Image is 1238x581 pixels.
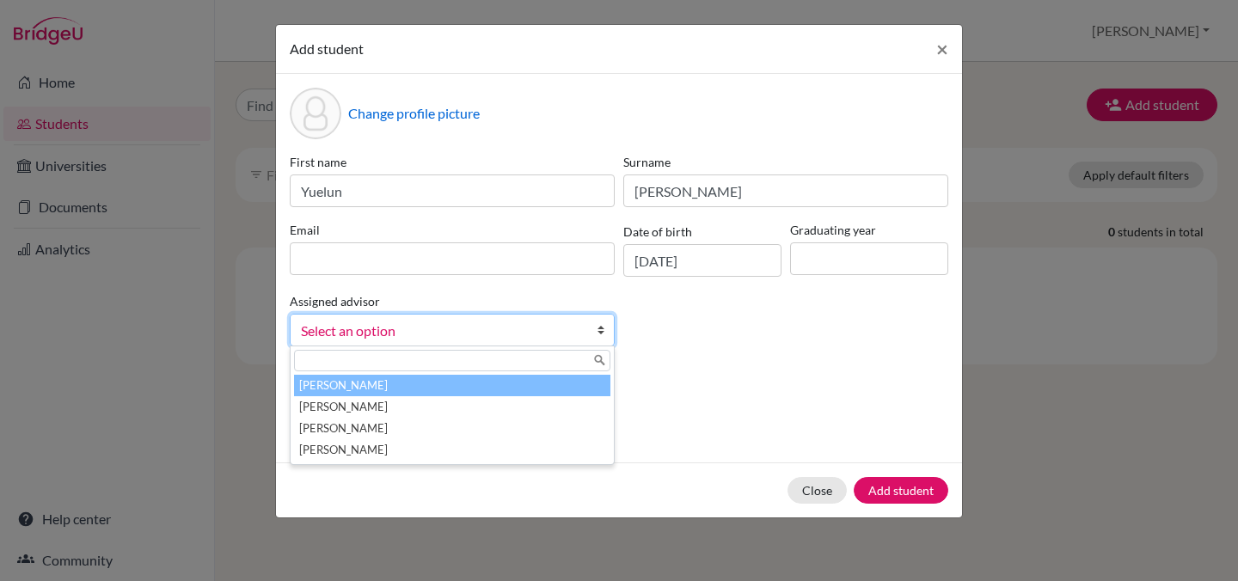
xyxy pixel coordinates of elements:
p: Parents [290,374,948,394]
label: Assigned advisor [290,292,380,310]
li: [PERSON_NAME] [294,396,610,418]
button: Close [922,25,962,73]
input: dd/mm/yyyy [623,244,781,277]
label: First name [290,153,615,171]
span: × [936,36,948,61]
button: Add student [854,477,948,504]
span: Add student [290,40,364,57]
label: Graduating year [790,221,948,239]
label: Email [290,221,615,239]
li: [PERSON_NAME] [294,418,610,439]
label: Date of birth [623,223,692,241]
li: [PERSON_NAME] [294,439,610,461]
li: [PERSON_NAME] [294,375,610,396]
span: Select an option [301,320,581,342]
label: Surname [623,153,948,171]
div: Profile picture [290,88,341,139]
button: Close [788,477,847,504]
